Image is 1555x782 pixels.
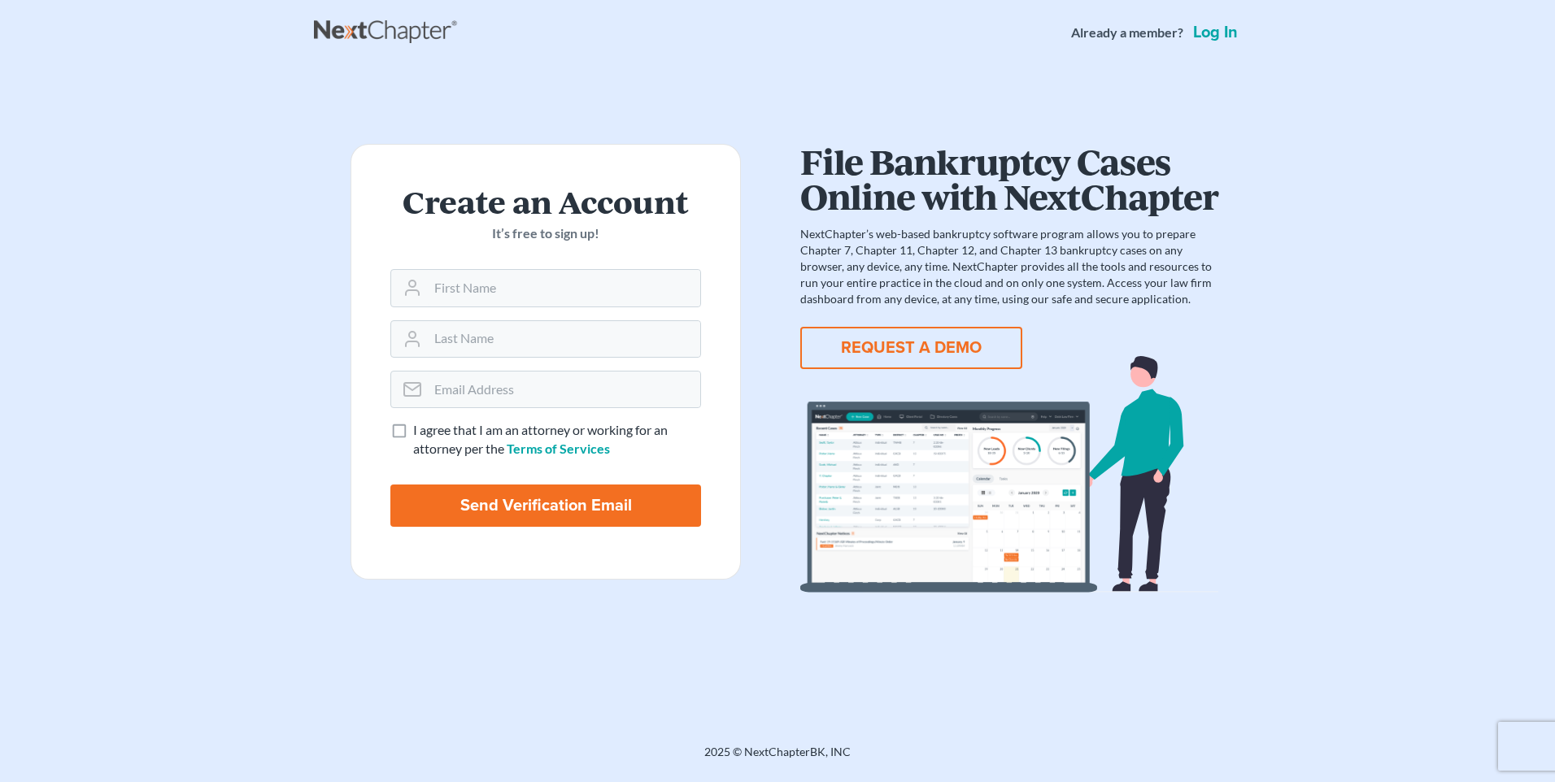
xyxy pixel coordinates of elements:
[428,270,700,306] input: First Name
[1190,24,1241,41] a: Log in
[428,371,700,407] input: Email Address
[800,327,1022,369] button: REQUEST A DEMO
[800,356,1218,593] img: dashboard-867a026336fddd4d87f0941869007d5e2a59e2bc3a7d80a2916e9f42c0117099.svg
[800,226,1218,307] p: NextChapter’s web-based bankruptcy software program allows you to prepare Chapter 7, Chapter 11, ...
[800,144,1218,213] h1: File Bankruptcy Cases Online with NextChapter
[390,184,701,218] h2: Create an Account
[507,441,610,456] a: Terms of Services
[390,224,701,243] p: It’s free to sign up!
[413,422,668,456] span: I agree that I am an attorney or working for an attorney per the
[390,484,701,527] input: Send Verification Email
[428,321,700,357] input: Last Name
[1071,24,1183,42] strong: Already a member?
[314,744,1241,773] div: 2025 © NextChapterBK, INC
